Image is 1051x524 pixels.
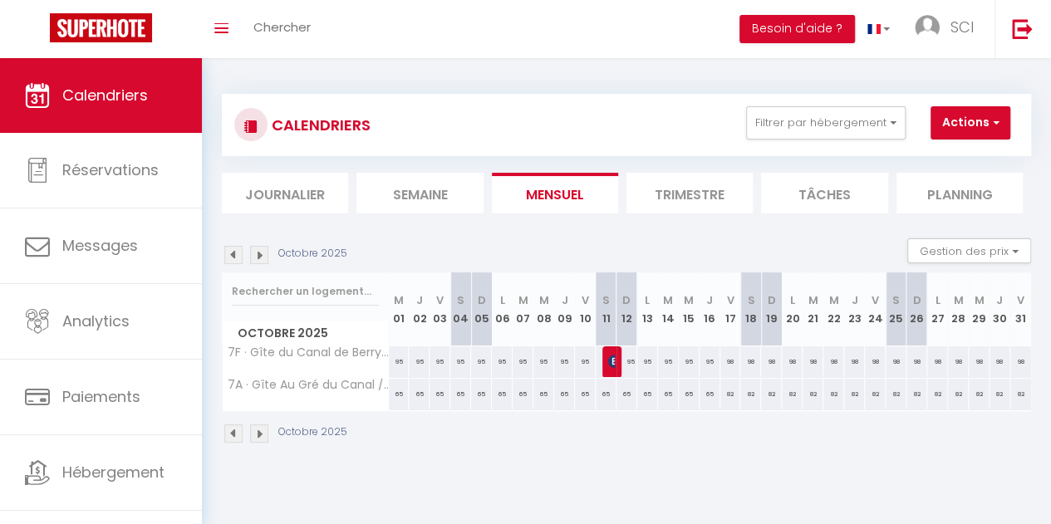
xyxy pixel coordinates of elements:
[616,346,637,377] div: 95
[948,272,969,346] th: 28
[700,346,720,377] div: 95
[896,173,1023,213] li: Planning
[416,292,423,308] abbr: J
[726,292,734,308] abbr: V
[645,292,650,308] abbr: L
[616,379,637,409] div: 65
[931,106,1010,140] button: Actions
[637,346,658,377] div: 95
[872,292,879,308] abbr: V
[935,292,940,308] abbr: L
[969,346,990,377] div: 98
[637,379,658,409] div: 65
[844,346,865,377] div: 98
[740,272,761,346] th: 18
[626,173,753,213] li: Trimestre
[948,379,969,409] div: 82
[389,379,410,409] div: 65
[700,272,720,346] th: 16
[62,311,130,331] span: Analytics
[720,272,741,346] th: 17
[740,379,761,409] div: 82
[409,379,430,409] div: 65
[761,173,887,213] li: Tâches
[533,379,554,409] div: 65
[953,292,963,308] abbr: M
[974,292,984,308] abbr: M
[823,379,844,409] div: 82
[927,379,948,409] div: 82
[948,346,969,377] div: 98
[533,272,554,346] th: 08
[663,292,673,308] abbr: M
[658,346,679,377] div: 95
[746,106,906,140] button: Filtrer par hébergement
[865,272,886,346] th: 24
[575,346,596,377] div: 95
[450,379,471,409] div: 65
[13,7,63,56] button: Ouvrir le widget de chat LiveChat
[278,424,347,440] p: Octobre 2025
[409,272,430,346] th: 02
[223,321,388,345] span: Octobre 2025
[658,272,679,346] th: 14
[62,235,138,256] span: Messages
[990,346,1010,377] div: 98
[457,292,464,308] abbr: S
[782,379,803,409] div: 82
[1012,18,1033,39] img: logout
[1017,292,1024,308] abbr: V
[518,292,528,308] abbr: M
[50,13,152,42] img: Super Booking
[720,379,741,409] div: 82
[844,379,865,409] div: 82
[622,292,631,308] abbr: D
[513,346,533,377] div: 95
[389,272,410,346] th: 01
[906,272,927,346] th: 26
[823,346,844,377] div: 98
[990,272,1010,346] th: 30
[886,272,906,346] th: 25
[62,462,165,482] span: Hébergement
[513,272,533,346] th: 07
[844,272,865,346] th: 23
[865,379,886,409] div: 82
[602,292,610,308] abbr: S
[430,379,450,409] div: 65
[886,346,906,377] div: 98
[782,272,803,346] th: 20
[575,272,596,346] th: 10
[808,292,818,308] abbr: M
[829,292,839,308] abbr: M
[915,15,940,40] img: ...
[679,272,700,346] th: 15
[554,379,575,409] div: 65
[658,379,679,409] div: 65
[886,379,906,409] div: 82
[268,106,371,144] h3: CALENDRIERS
[1010,346,1031,377] div: 98
[1010,272,1031,346] th: 31
[492,272,513,346] th: 06
[533,346,554,377] div: 95
[761,379,782,409] div: 82
[225,346,391,359] span: 7F · Gîte du Canal de Berry II /Beauval/ 6 personnes
[62,85,148,105] span: Calendriers
[912,292,921,308] abbr: D
[471,272,492,346] th: 05
[906,346,927,377] div: 98
[450,272,471,346] th: 04
[747,292,754,308] abbr: S
[906,379,927,409] div: 82
[278,246,347,262] p: Octobre 2025
[969,379,990,409] div: 82
[684,292,694,308] abbr: M
[253,18,311,36] span: Chercher
[1010,379,1031,409] div: 82
[436,292,444,308] abbr: V
[790,292,795,308] abbr: L
[430,346,450,377] div: 95
[539,292,549,308] abbr: M
[739,15,855,43] button: Besoin d'aide ?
